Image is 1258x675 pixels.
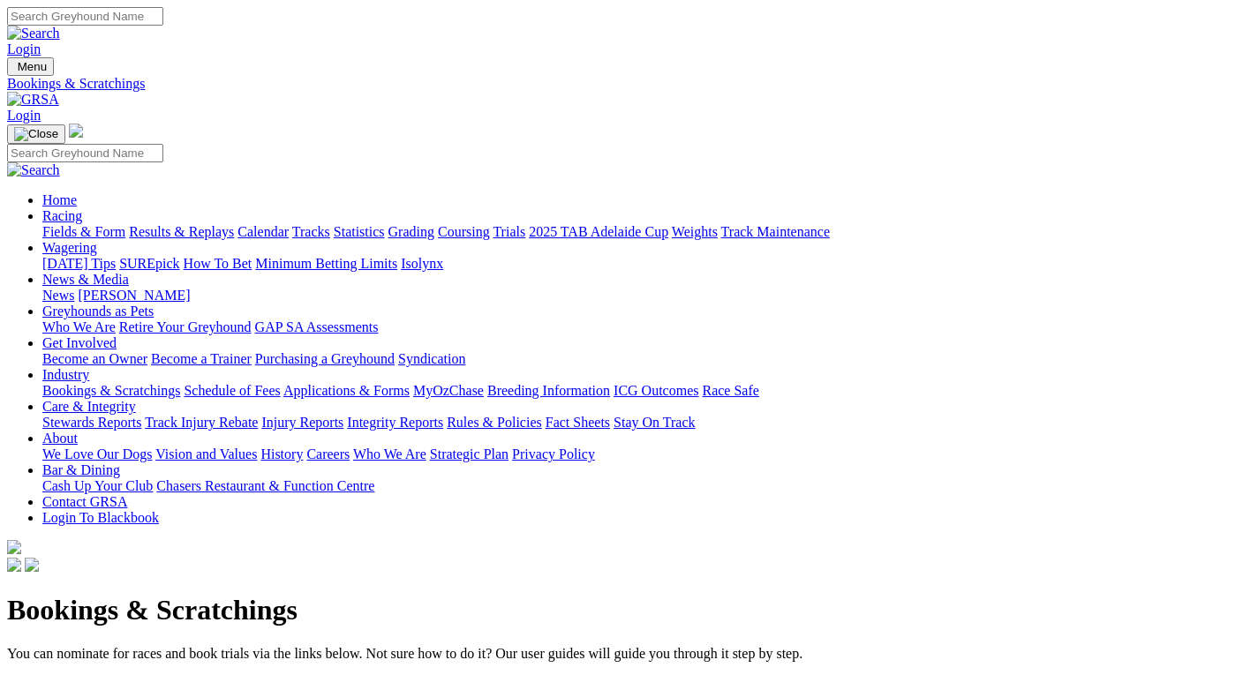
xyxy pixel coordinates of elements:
[447,415,542,430] a: Rules & Policies
[42,224,125,239] a: Fields & Form
[493,224,525,239] a: Trials
[721,224,830,239] a: Track Maintenance
[401,256,443,271] a: Isolynx
[334,224,385,239] a: Statistics
[7,92,59,108] img: GRSA
[42,192,77,207] a: Home
[7,57,54,76] button: Toggle navigation
[119,319,252,334] a: Retire Your Greyhound
[306,446,350,461] a: Careers
[42,335,117,350] a: Get Involved
[42,208,82,223] a: Racing
[430,446,508,461] a: Strategic Plan
[438,224,490,239] a: Coursing
[614,383,698,398] a: ICG Outcomes
[18,60,47,73] span: Menu
[42,383,1251,399] div: Industry
[255,319,379,334] a: GAP SA Assessments
[156,478,374,493] a: Chasers Restaurant & Function Centre
[42,478,153,493] a: Cash Up Your Club
[261,415,343,430] a: Injury Reports
[7,7,163,26] input: Search
[7,646,1251,662] p: You can nominate for races and book trials via the links below. Not sure how to do it? Our user g...
[7,26,60,41] img: Search
[42,319,116,334] a: Who We Are
[42,256,1251,272] div: Wagering
[42,240,97,255] a: Wagering
[7,124,65,144] button: Toggle navigation
[260,446,303,461] a: History
[413,383,484,398] a: MyOzChase
[7,162,60,178] img: Search
[42,494,127,509] a: Contact GRSA
[129,224,234,239] a: Results & Replays
[7,594,1251,626] h1: Bookings & Scratchings
[7,540,21,554] img: logo-grsa-white.png
[69,124,83,138] img: logo-grsa-white.png
[42,383,180,398] a: Bookings & Scratchings
[7,76,1251,92] a: Bookings & Scratchings
[347,415,443,430] a: Integrity Reports
[388,224,434,239] a: Grading
[702,383,758,398] a: Race Safe
[614,415,695,430] a: Stay On Track
[255,351,395,366] a: Purchasing a Greyhound
[546,415,610,430] a: Fact Sheets
[42,256,116,271] a: [DATE] Tips
[512,446,595,461] a: Privacy Policy
[25,558,39,572] img: twitter.svg
[42,510,159,525] a: Login To Blackbook
[119,256,179,271] a: SUREpick
[155,446,257,461] a: Vision and Values
[42,415,1251,431] div: Care & Integrity
[42,415,141,430] a: Stewards Reports
[42,351,147,366] a: Become an Owner
[398,351,465,366] a: Syndication
[151,351,252,366] a: Become a Trainer
[42,462,120,477] a: Bar & Dining
[237,224,289,239] a: Calendar
[42,446,1251,462] div: About
[672,224,718,239] a: Weights
[42,304,154,319] a: Greyhounds as Pets
[487,383,610,398] a: Breeding Information
[7,41,41,56] a: Login
[78,288,190,303] a: [PERSON_NAME]
[42,446,152,461] a: We Love Our Dogs
[42,288,74,303] a: News
[42,478,1251,494] div: Bar & Dining
[7,558,21,572] img: facebook.svg
[42,272,129,287] a: News & Media
[42,224,1251,240] div: Racing
[42,399,136,414] a: Care & Integrity
[42,351,1251,367] div: Get Involved
[292,224,330,239] a: Tracks
[283,383,410,398] a: Applications & Forms
[42,319,1251,335] div: Greyhounds as Pets
[7,144,163,162] input: Search
[184,383,280,398] a: Schedule of Fees
[14,127,58,141] img: Close
[353,446,426,461] a: Who We Are
[255,256,397,271] a: Minimum Betting Limits
[7,108,41,123] a: Login
[42,431,78,446] a: About
[529,224,668,239] a: 2025 TAB Adelaide Cup
[42,367,89,382] a: Industry
[145,415,258,430] a: Track Injury Rebate
[42,288,1251,304] div: News & Media
[184,256,252,271] a: How To Bet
